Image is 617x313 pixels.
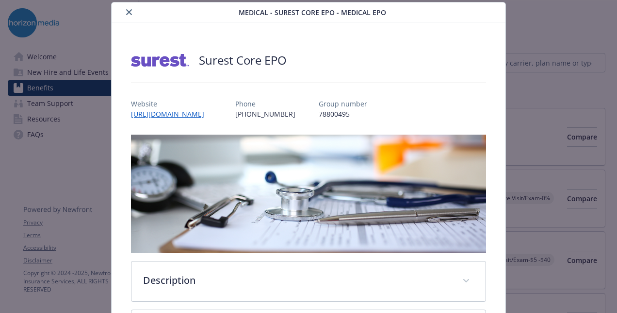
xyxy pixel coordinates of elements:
[319,109,367,119] p: 78800495
[131,46,189,75] img: Surest
[199,52,287,69] h2: Surest Core EPO
[239,7,386,17] span: Medical - Surest Core EPO - Medical EPO
[131,99,212,109] p: Website
[235,99,295,109] p: Phone
[143,273,451,288] p: Description
[123,6,135,18] button: close
[131,135,486,253] img: banner
[131,261,486,301] div: Description
[319,99,367,109] p: Group number
[235,109,295,119] p: [PHONE_NUMBER]
[131,109,212,119] a: [URL][DOMAIN_NAME]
